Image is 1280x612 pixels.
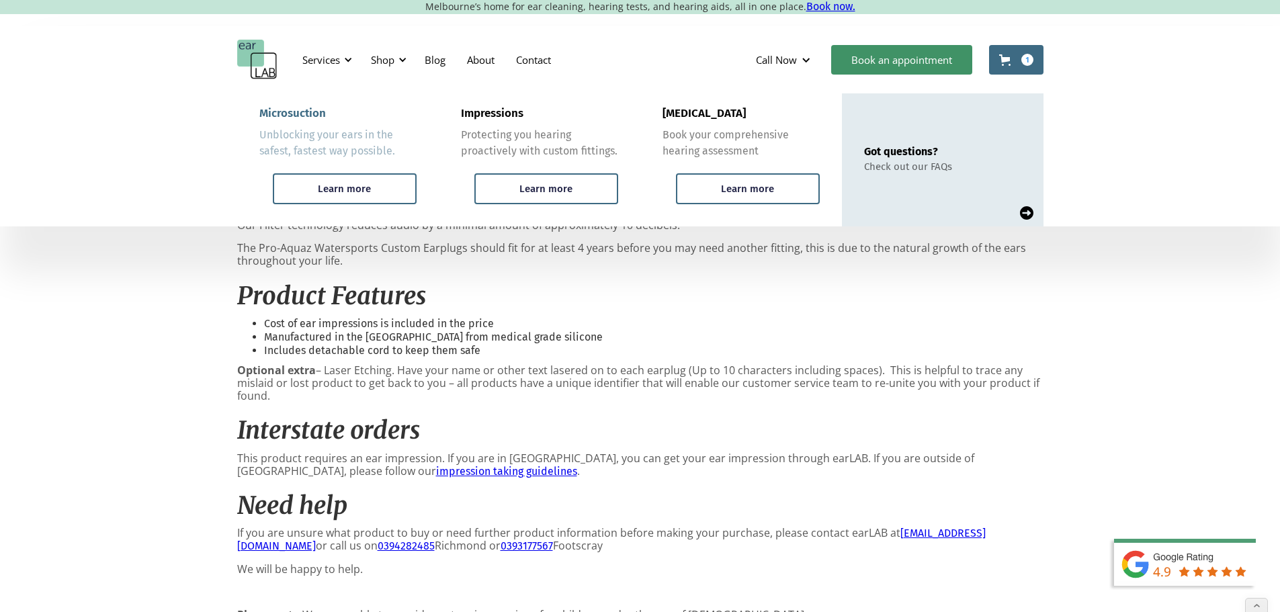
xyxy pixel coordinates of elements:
a: [MEDICAL_DATA]Book your comprehensive hearing assessmentLearn more [640,93,842,226]
p: This product requires an ear impression. If you are in [GEOGRAPHIC_DATA], you can get your ear im... [237,452,1043,478]
a: About [456,40,505,79]
a: Got questions?Check out our FAQs [842,93,1043,226]
div: Shop [371,53,394,67]
a: MicrosuctionUnblocking your ears in the safest, fastest way possible.Learn more [237,93,439,226]
p: ‍ [237,586,1043,599]
a: 0393177567 [501,539,553,552]
strong: Optional extra [237,363,316,378]
div: Check out our FAQs [864,161,952,173]
div: [MEDICAL_DATA] [663,107,746,120]
div: Protecting you hearing proactively with custom fittings. [461,127,618,159]
a: ImpressionsProtecting you hearing proactively with custom fittings.Learn more [439,93,640,226]
p: If you are unsure what product to buy or need further product information before making your purc... [237,527,1043,552]
li: Includes detachable cord to keep them safe [264,344,1043,357]
p: – Laser Etching. Have your name or other text lasered on to each earplug (Up to 10 characters inc... [237,364,1043,403]
div: Shop [363,40,411,80]
em: Interstate orders [237,415,420,445]
a: impression taking guidelines [436,465,577,478]
a: 0394282485 [378,539,435,552]
div: Services [302,53,340,67]
p: The Pro-Aquaz Watersports Custom Earplugs should fit for at least 4 years before you may need ano... [237,242,1043,267]
p: We will be happy to help. [237,563,1043,576]
p: Our Filter technology reduces audio by a minimal amount of approximately 10 decibels. [237,219,1043,232]
a: home [237,40,278,80]
div: Microsuction [259,107,326,120]
div: Call Now [745,40,824,80]
em: Need help [237,490,347,521]
div: Learn more [721,183,774,195]
div: 1 [1021,54,1033,66]
a: Blog [414,40,456,79]
a: Contact [505,40,562,79]
div: Book your comprehensive hearing assessment [663,127,820,159]
div: Learn more [318,183,371,195]
em: Product Features [237,281,426,311]
a: [EMAIL_ADDRESS][DOMAIN_NAME] [237,527,986,552]
li: Cost of ear impressions is included in the price [264,317,1043,331]
div: Call Now [756,53,797,67]
a: Open cart containing 1 items [989,45,1043,75]
div: Learn more [519,183,572,195]
li: Manufactured in the [GEOGRAPHIC_DATA] from medical grade silicone [264,331,1043,344]
a: Book an appointment [831,45,972,75]
h2: Pro-Aquaz Watersports Custom Earplugs [237,24,1043,52]
div: Impressions [461,107,523,120]
div: Unblocking your ears in the safest, fastest way possible. [259,127,417,159]
div: Got questions? [864,145,952,158]
div: Services [294,40,356,80]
